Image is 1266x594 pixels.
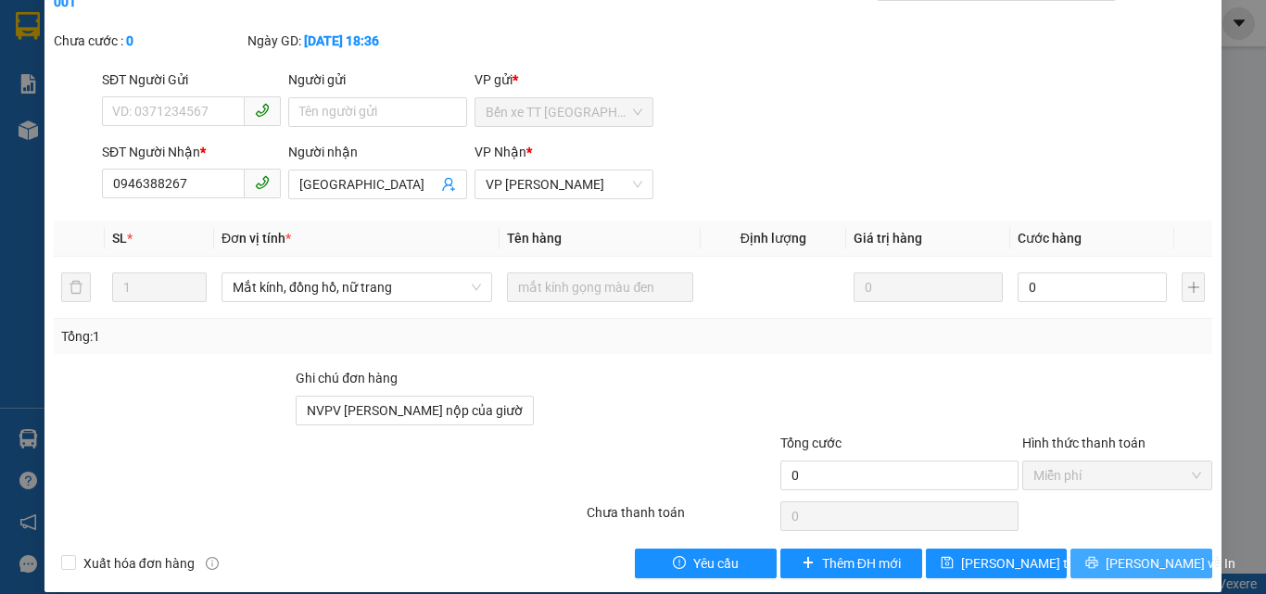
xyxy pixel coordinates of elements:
[61,326,490,347] div: Tổng: 1
[288,70,467,90] div: Người gửi
[126,33,133,48] b: 0
[780,549,922,578] button: plusThêm ĐH mới
[76,553,202,574] span: Xuất hóa đơn hàng
[635,549,777,578] button: exclamation-circleYêu cầu
[854,231,922,246] span: Giá trị hàng
[585,502,779,535] div: Chưa thanh toán
[961,553,1109,574] span: [PERSON_NAME] thay đổi
[112,231,127,246] span: SL
[296,371,398,385] label: Ghi chú đơn hàng
[441,177,456,192] span: user-add
[296,396,534,425] input: Ghi chú đơn hàng
[926,549,1068,578] button: save[PERSON_NAME] thay đổi
[673,556,686,571] span: exclamation-circle
[61,272,91,302] button: delete
[1070,549,1212,578] button: printer[PERSON_NAME] và In
[102,70,281,90] div: SĐT Người Gửi
[206,557,219,570] span: info-circle
[1106,553,1235,574] span: [PERSON_NAME] và In
[941,556,954,571] span: save
[288,142,467,162] div: Người nhận
[486,98,642,126] span: Bến xe TT TP Cần Thơ
[475,145,526,159] span: VP Nhận
[693,553,739,574] span: Yêu cầu
[233,273,482,301] span: Mắt kính, đồng hồ, nữ trang
[854,272,1003,302] input: 0
[1085,556,1098,571] span: printer
[255,175,270,190] span: phone
[1182,272,1205,302] button: plus
[802,556,815,571] span: plus
[304,33,379,48] b: [DATE] 18:36
[222,231,291,246] span: Đơn vị tính
[1022,436,1146,450] label: Hình thức thanh toán
[486,171,642,198] span: VP Nguyễn Văn Linh
[1033,461,1201,489] span: Miễn phí
[255,103,270,118] span: phone
[741,231,806,246] span: Định lượng
[822,553,901,574] span: Thêm ĐH mới
[507,272,692,302] input: VD: Bàn, Ghế
[102,142,281,162] div: SĐT Người Nhận
[247,31,437,51] div: Ngày GD:
[54,31,244,51] div: Chưa cước :
[780,436,842,450] span: Tổng cước
[507,231,562,246] span: Tên hàng
[475,70,653,90] div: VP gửi
[1018,231,1082,246] span: Cước hàng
